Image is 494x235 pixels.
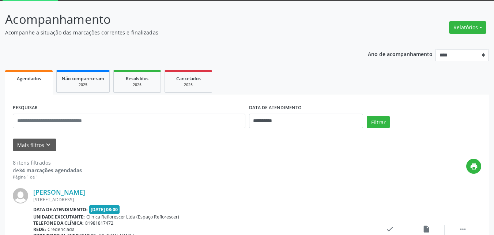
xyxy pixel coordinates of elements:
[19,167,82,174] strong: 34 marcações agendadas
[459,225,467,233] i: 
[62,76,104,82] span: Não compareceram
[62,82,104,88] div: 2025
[33,220,84,226] b: Telefone da clínica:
[13,188,28,203] img: img
[44,141,52,149] i: keyboard_arrow_down
[13,174,82,180] div: Página 1 de 1
[48,226,75,232] span: Credenciada
[89,205,120,214] span: [DATE] 08:00
[119,82,155,88] div: 2025
[466,159,481,174] button: print
[13,166,82,174] div: de
[368,49,433,58] p: Ano de acompanhamento
[17,76,41,82] span: Agendados
[5,10,344,29] p: Acompanhamento
[33,226,46,232] b: Rede:
[470,162,478,170] i: print
[126,76,148,82] span: Resolvidos
[176,76,201,82] span: Cancelados
[449,21,486,34] button: Relatórios
[422,225,430,233] i: insert_drive_file
[13,159,82,166] div: 8 itens filtrados
[33,214,85,220] b: Unidade executante:
[386,225,394,233] i: check
[33,197,372,203] div: [STREET_ADDRESS]
[13,139,56,151] button: Mais filtroskeyboard_arrow_down
[85,220,113,226] span: 81981817472
[170,82,207,88] div: 2025
[367,116,390,128] button: Filtrar
[5,29,344,36] p: Acompanhe a situação das marcações correntes e finalizadas
[33,188,85,196] a: [PERSON_NAME]
[86,214,179,220] span: Clínica Reflorescer Ltda (Espaço Reflorescer)
[249,102,302,114] label: DATA DE ATENDIMENTO
[33,206,88,213] b: Data de atendimento:
[13,102,38,114] label: PESQUISAR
